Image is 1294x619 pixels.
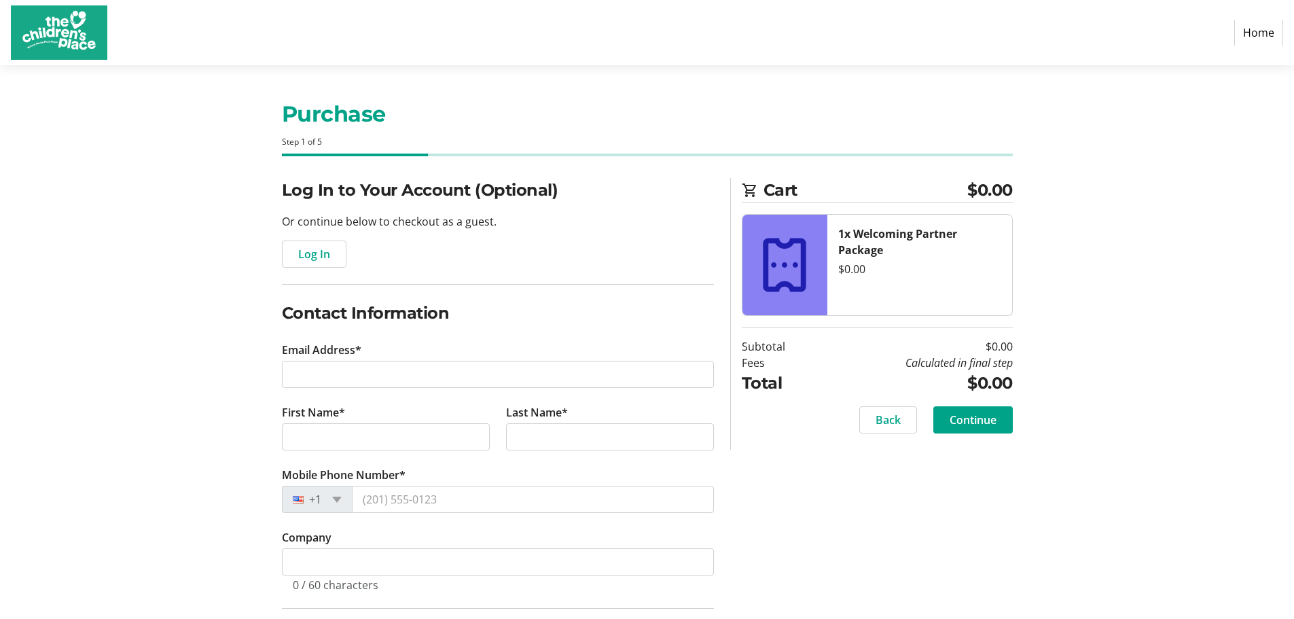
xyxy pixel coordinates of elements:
[742,355,820,371] td: Fees
[298,246,330,262] span: Log In
[282,98,1013,130] h1: Purchase
[293,578,378,593] tr-character-limit: 0 / 60 characters
[282,467,406,483] label: Mobile Phone Number*
[742,338,820,355] td: Subtotal
[282,404,345,421] label: First Name*
[950,412,996,428] span: Continue
[859,406,917,434] button: Back
[282,241,346,268] button: Log In
[1234,20,1283,46] a: Home
[933,406,1013,434] button: Continue
[282,178,714,202] h2: Log In to Your Account (Optional)
[282,301,714,325] h2: Contact Information
[352,486,714,513] input: (201) 555-0123
[820,355,1013,371] td: Calculated in final step
[820,338,1013,355] td: $0.00
[11,5,107,60] img: The Children's Place's Logo
[763,178,968,202] span: Cart
[506,404,568,421] label: Last Name*
[282,136,1013,148] div: Step 1 of 5
[876,412,901,428] span: Back
[820,371,1013,395] td: $0.00
[838,261,1001,277] div: $0.00
[282,529,331,546] label: Company
[742,371,820,395] td: Total
[967,178,1013,202] span: $0.00
[282,213,714,230] p: Or continue below to checkout as a guest.
[282,342,361,358] label: Email Address*
[838,226,957,258] strong: 1x Welcoming Partner Package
